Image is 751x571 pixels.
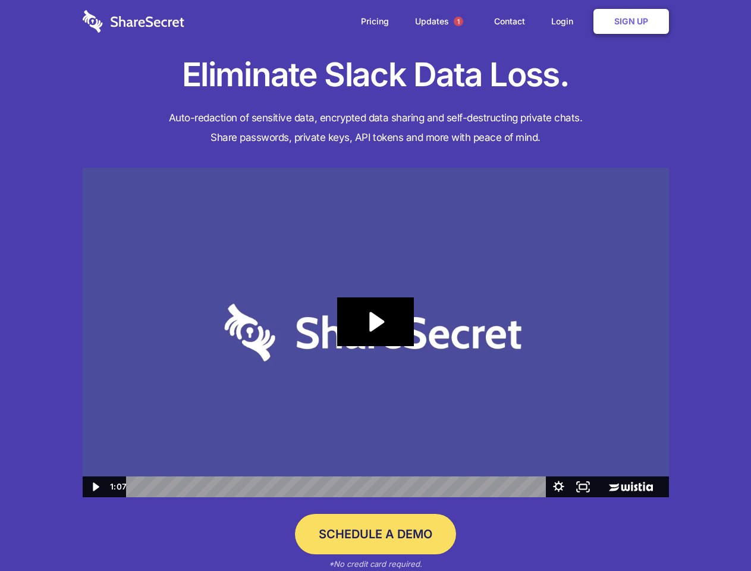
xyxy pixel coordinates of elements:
button: Play Video [83,476,107,497]
a: Login [539,3,591,40]
a: Pricing [349,3,401,40]
h4: Auto-redaction of sensitive data, encrypted data sharing and self-destructing private chats. Shar... [83,108,669,148]
iframe: Drift Widget Chat Controller [692,512,737,557]
img: logo-wordmark-white-trans-d4663122ce5f474addd5e946df7df03e33cb6a1c49d2221995e7729f52c070b2.svg [83,10,184,33]
h1: Eliminate Slack Data Loss. [83,54,669,96]
a: Contact [482,3,537,40]
img: Sharesecret [83,168,669,498]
